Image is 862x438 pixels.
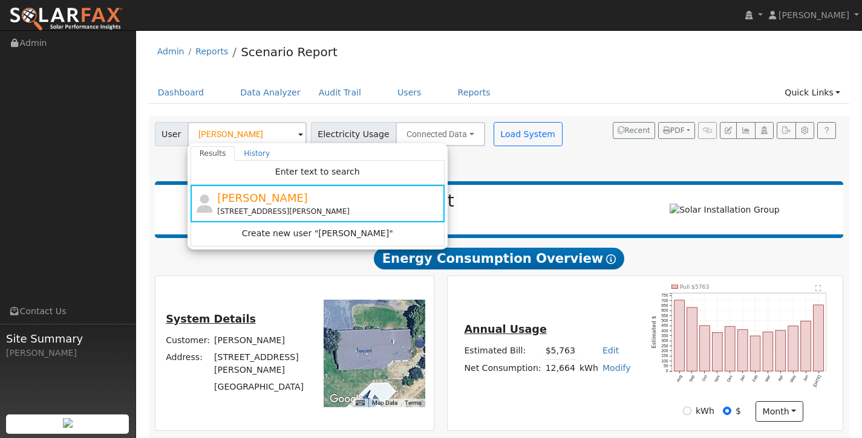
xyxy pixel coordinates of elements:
text: 50 [664,364,668,368]
text: Nov [714,374,721,382]
rect: onclick="" [775,330,786,371]
text: Jan [739,374,746,382]
div: Powered by SolarFax ® [161,191,612,228]
text: [DATE] [812,374,822,388]
span: Energy Consumption Overview [374,248,624,269]
text: Jun [803,374,809,382]
text: 550 [662,314,668,318]
img: Solar Installation Group [670,204,780,216]
a: Open this area in Google Maps (opens a new window) [327,391,367,407]
text: Mar [765,374,772,382]
text: 700 [662,298,668,303]
input: $ [723,407,731,415]
div: [PERSON_NAME] [6,347,129,359]
text: Feb [752,374,759,382]
td: Address: [164,349,212,379]
text: 650 [662,303,668,308]
text: 200 [662,349,668,353]
text: Estimated $ [651,315,657,349]
text: 300 [662,338,668,343]
text: Pull $5763 [680,283,709,290]
text: Apr [777,374,785,382]
text: 350 [662,333,668,338]
text: 0 [666,369,668,373]
input: Select a User [188,122,307,146]
td: Net Consumption: [462,359,543,377]
span: [PERSON_NAME] [779,10,849,20]
button: Settings [795,122,814,139]
a: Data Analyzer [231,82,310,104]
a: Reports [195,47,228,56]
text: 750 [662,293,668,297]
a: Users [388,82,431,104]
text: May [789,374,797,383]
rect: onclick="" [725,326,736,371]
rect: onclick="" [687,308,697,371]
text: 600 [662,308,668,312]
button: Edit User [720,122,737,139]
text: 400 [662,329,668,333]
text: Oct [701,374,708,382]
span: Create new user "[PERSON_NAME]" [242,227,393,241]
img: Google [327,391,367,407]
td: 12,664 [543,359,577,377]
a: Edit [602,346,619,355]
button: Multi-Series Graph [736,122,755,139]
button: month [756,401,803,422]
rect: onclick="" [788,326,798,371]
h2: Scenario Report [167,191,606,211]
label: kWh [696,405,714,417]
div: [STREET_ADDRESS][PERSON_NAME] [217,206,442,217]
text: Sep [688,374,696,382]
rect: onclick="" [750,336,760,371]
button: Keyboard shortcuts [356,399,364,407]
a: Terms [405,399,422,406]
text: Aug [676,374,683,382]
td: [STREET_ADDRESS][PERSON_NAME] [212,349,311,379]
a: Audit Trail [310,82,370,104]
img: SolarFax [9,7,123,32]
td: $5,763 [543,342,577,359]
a: Quick Links [775,82,849,104]
span: PDF [663,126,685,135]
span: Electricity Usage [311,122,396,146]
a: Scenario Report [241,45,338,59]
a: Admin [157,47,184,56]
td: Estimated Bill: [462,342,543,359]
button: Export Interval Data [777,122,795,139]
rect: onclick="" [700,326,710,371]
rect: onclick="" [801,321,811,371]
span: [PERSON_NAME] [217,192,308,204]
td: kWh [577,359,600,377]
label: $ [736,405,741,417]
button: Map Data [372,399,397,407]
text: 250 [662,344,668,348]
td: Customer: [164,332,212,349]
span: User [155,122,188,146]
text:  [815,285,821,291]
button: PDF [658,122,695,139]
a: Help Link [817,122,836,139]
a: History [235,146,279,161]
span: Enter text to search [275,167,360,176]
text: 150 [662,353,668,358]
i: Show Help [606,254,616,264]
button: Login As [755,122,774,139]
u: System Details [166,313,256,325]
a: Reports [449,82,500,104]
a: Results [191,146,235,161]
rect: onclick="" [738,330,748,371]
span: Site Summary [6,330,129,347]
text: Dec [726,374,734,382]
input: kWh [683,407,691,415]
text: 500 [662,318,668,323]
rect: onclick="" [674,300,685,371]
rect: onclick="" [713,332,723,371]
button: Load System [494,122,563,146]
a: Dashboard [149,82,214,104]
button: Connected Data [396,122,485,146]
text: 100 [662,359,668,363]
td: [GEOGRAPHIC_DATA] [212,379,311,396]
u: Annual Usage [464,323,546,335]
td: [PERSON_NAME] [212,332,311,349]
